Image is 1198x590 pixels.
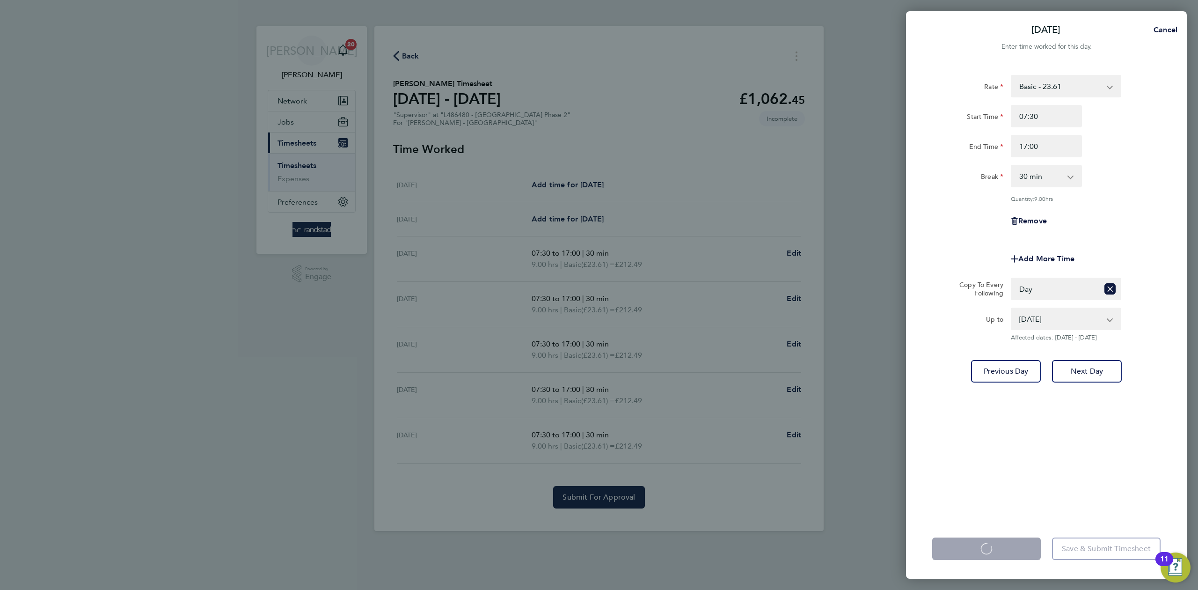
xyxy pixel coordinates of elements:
span: Add More Time [1018,254,1074,263]
p: [DATE] [1031,23,1060,37]
span: 9.00 [1034,195,1045,202]
button: Cancel [1139,21,1187,39]
span: Affected dates: [DATE] - [DATE] [1011,334,1121,341]
label: Copy To Every Following [952,280,1003,297]
label: Start Time [967,112,1003,124]
button: Previous Day [971,360,1041,383]
div: Quantity: hrs [1011,195,1121,202]
span: Remove [1018,216,1047,225]
span: Cancel [1151,25,1177,34]
span: Next Day [1071,367,1103,376]
input: E.g. 08:00 [1011,105,1082,127]
div: Enter time worked for this day. [906,41,1187,52]
label: End Time [969,142,1003,154]
span: Previous Day [984,367,1029,376]
label: Rate [984,82,1003,94]
div: 11 [1160,559,1169,571]
label: Up to [986,315,1003,326]
button: Reset selection [1104,279,1116,299]
button: Next Day [1052,360,1122,383]
button: Add More Time [1011,255,1074,263]
label: Break [981,172,1003,184]
button: Remove [1011,217,1047,225]
input: E.g. 18:00 [1011,135,1082,157]
button: Open Resource Center, 11 new notifications [1161,553,1191,583]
